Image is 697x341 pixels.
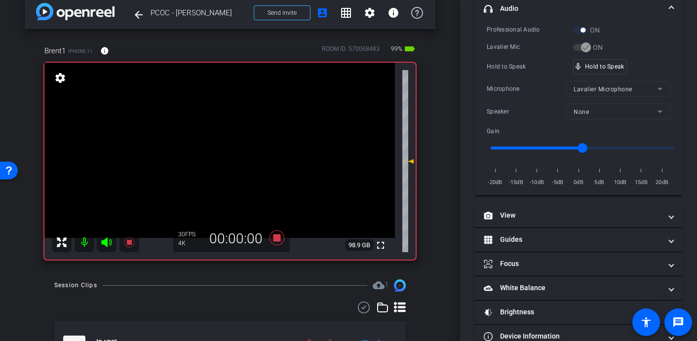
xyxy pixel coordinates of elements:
div: 4K [178,239,203,247]
img: app-logo [36,3,115,20]
div: Speaker [487,107,566,116]
mat-panel-title: Brightness [484,307,661,317]
span: mic_none [574,62,582,71]
span: -10dB [529,178,545,188]
mat-panel-title: White Balance [484,283,661,293]
div: Session Clips [54,280,97,290]
div: Hold to Speak [487,62,573,72]
div: Audio [475,25,682,195]
label: ON [588,25,600,35]
span: FPS [185,231,195,238]
span: 1 [385,280,388,289]
mat-panel-title: Audio [484,3,661,14]
div: 30 [178,230,203,238]
mat-expansion-panel-header: Brightness [475,301,682,324]
mat-icon: settings [364,7,376,19]
mat-icon: accessibility [640,316,652,328]
mat-expansion-panel-header: White Balance [475,276,682,300]
mat-icon: settings [53,72,67,84]
span: 99% [389,41,404,57]
span: 15dB [633,178,650,188]
mat-icon: info [100,46,109,55]
span: 0dB [570,178,587,188]
mat-icon: battery_std [404,43,416,55]
mat-panel-title: View [484,210,661,221]
span: PCOC - [PERSON_NAME] [151,3,248,23]
span: 98.9 GB [345,239,374,251]
mat-icon: cloud_upload [373,279,385,291]
div: ROOM ID: 570068483 [322,44,380,59]
mat-panel-title: Guides [484,234,661,245]
mat-icon: grid_on [340,7,352,19]
mat-icon: 0 dB [402,155,414,167]
span: 10dB [612,178,629,188]
img: Session clips [394,279,406,291]
mat-icon: message [672,316,684,328]
span: Destinations for your clips [373,279,388,291]
mat-icon: fullscreen [375,239,387,251]
mat-icon: arrow_back [133,9,145,21]
span: -20dB [487,178,503,188]
mat-expansion-panel-header: Focus [475,252,682,276]
mat-icon: info [387,7,399,19]
span: Brent1 [44,45,66,56]
span: 5dB [591,178,608,188]
div: Lavalier Mic [487,42,573,52]
div: Gain [487,126,573,136]
div: Microphone [487,84,566,94]
mat-expansion-panel-header: View [475,204,682,227]
span: Hold to Speak [585,63,624,70]
button: Send invite [254,5,310,20]
label: ON [591,42,603,52]
mat-panel-title: Focus [484,259,661,269]
span: 20dB [654,178,670,188]
span: -5dB [549,178,566,188]
div: Professional Audio [487,25,573,35]
span: Send invite [268,9,297,17]
mat-expansion-panel-header: Guides [475,228,682,252]
div: 00:00:00 [203,230,269,247]
span: -15dB [507,178,524,188]
span: iPhone 11 [68,47,93,55]
mat-icon: account_box [316,7,328,19]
